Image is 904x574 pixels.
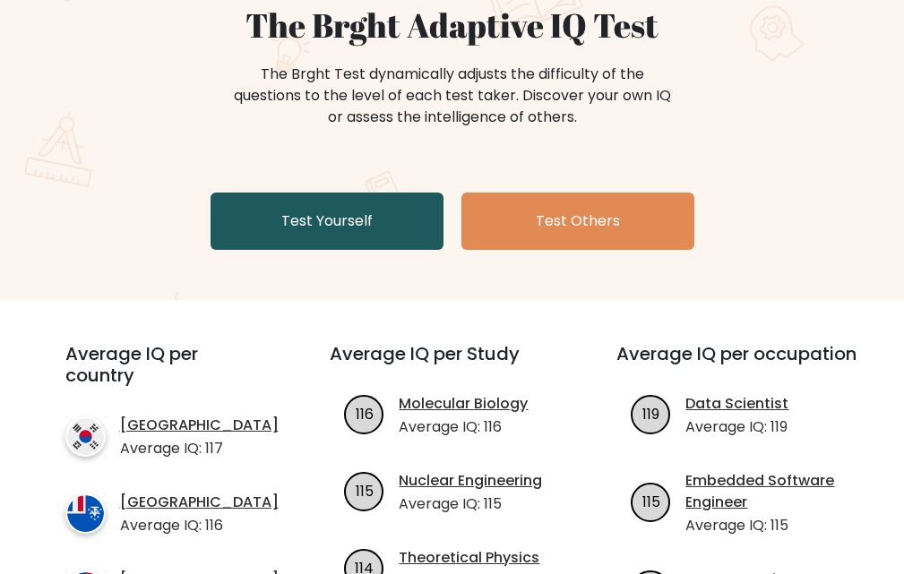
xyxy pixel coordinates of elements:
[685,416,788,438] p: Average IQ: 119
[228,64,676,128] div: The Brght Test dynamically adjusts the difficulty of the questions to the level of each test take...
[65,493,106,534] img: country
[685,470,860,513] a: Embedded Software Engineer
[685,515,860,536] p: Average IQ: 115
[642,404,659,424] text: 119
[399,393,528,415] a: Molecular Biology
[685,393,788,415] a: Data Scientist
[65,343,266,407] h3: Average IQ per country
[399,547,539,569] a: Theoretical Physics
[120,438,279,459] p: Average IQ: 117
[330,343,573,386] h3: Average IQ per Study
[65,416,106,457] img: country
[616,343,860,386] h3: Average IQ per occupation
[642,492,660,512] text: 115
[356,481,374,501] text: 115
[120,515,279,536] p: Average IQ: 116
[15,5,890,46] h1: The Brght Adaptive IQ Test
[120,492,279,513] a: [GEOGRAPHIC_DATA]
[399,470,542,492] a: Nuclear Engineering
[211,193,443,250] a: Test Yourself
[120,415,279,436] a: [GEOGRAPHIC_DATA]
[399,493,542,515] p: Average IQ: 115
[399,416,528,438] p: Average IQ: 116
[461,193,694,250] a: Test Others
[356,404,374,424] text: 116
